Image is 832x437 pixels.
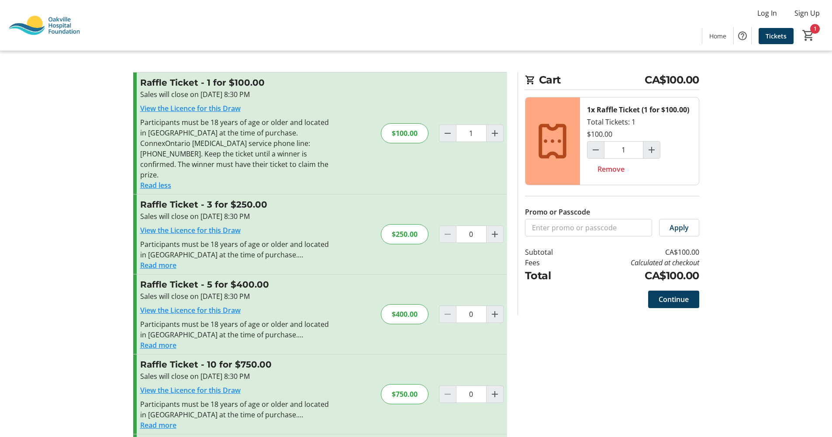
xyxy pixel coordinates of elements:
[140,117,331,180] div: Participants must be 18 years of age or older and located in [GEOGRAPHIC_DATA] at the time of pur...
[787,6,827,20] button: Sign Up
[5,3,83,47] img: Oakville Hospital Foundation's Logo
[575,257,699,268] td: Calculated at checkout
[643,142,660,158] button: Increment by one
[140,305,241,315] a: View the Licence for this Draw
[794,8,820,18] span: Sign Up
[381,384,428,404] div: $750.00
[525,219,652,236] input: Enter promo or passcode
[381,123,428,143] div: $100.00
[525,257,576,268] td: Fees
[140,76,331,89] h3: Raffle Ticket - 1 for $100.00
[575,268,699,284] td: CA$100.00
[759,28,794,44] a: Tickets
[439,125,456,142] button: Decrement by one
[487,125,503,142] button: Increment by one
[140,385,241,395] a: View the Licence for this Draw
[757,8,777,18] span: Log In
[140,420,176,430] button: Read more
[140,225,241,235] a: View the Licence for this Draw
[140,371,331,382] div: Sales will close on [DATE] 8:30 PM
[140,291,331,302] div: Sales will close on [DATE] 8:30 PM
[734,27,751,45] button: Help
[709,31,726,41] span: Home
[525,247,576,257] td: Subtotal
[580,97,699,185] div: Total Tickets: 1
[702,28,733,44] a: Home
[140,399,331,420] div: Participants must be 18 years of age or older and located in [GEOGRAPHIC_DATA] at the time of pur...
[645,72,699,88] span: CA$100.00
[140,239,331,260] div: Participants must be 18 years of age or older and located in [GEOGRAPHIC_DATA] at the time of pur...
[140,89,331,100] div: Sales will close on [DATE] 8:30 PM
[525,268,576,284] td: Total
[140,319,331,340] div: Participants must be 18 years of age or older and located in [GEOGRAPHIC_DATA] at the time of pur...
[487,386,503,402] button: Increment by one
[140,358,331,371] h3: Raffle Ticket - 10 for $750.00
[575,247,699,257] td: CA$100.00
[381,224,428,244] div: $250.00
[140,180,171,191] button: Read less
[525,72,699,90] h2: Cart
[801,28,816,43] button: Cart
[456,385,487,403] input: Raffle Ticket Quantity
[456,225,487,243] input: Raffle Ticket Quantity
[766,31,787,41] span: Tickets
[587,160,635,178] button: Remove
[750,6,784,20] button: Log In
[456,125,487,142] input: Raffle Ticket Quantity
[140,198,331,211] h3: Raffle Ticket - 3 for $250.00
[140,211,331,222] div: Sales will close on [DATE] 8:30 PM
[456,305,487,323] input: Raffle Ticket Quantity
[587,104,689,115] div: 1x Raffle Ticket (1 for $100.00)
[604,141,643,159] input: Raffle Ticket (1 for $100.00) Quantity
[140,260,176,271] button: Read more
[140,278,331,291] h3: Raffle Ticket - 5 for $400.00
[487,226,503,243] button: Increment by one
[381,304,428,324] div: $400.00
[648,291,699,308] button: Continue
[670,222,689,233] span: Apply
[659,219,699,236] button: Apply
[587,142,604,158] button: Decrement by one
[140,340,176,350] button: Read more
[587,129,612,139] div: $100.00
[525,207,590,217] label: Promo or Passcode
[597,164,625,174] span: Remove
[140,104,241,113] a: View the Licence for this Draw
[487,306,503,323] button: Increment by one
[659,294,689,305] span: Continue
